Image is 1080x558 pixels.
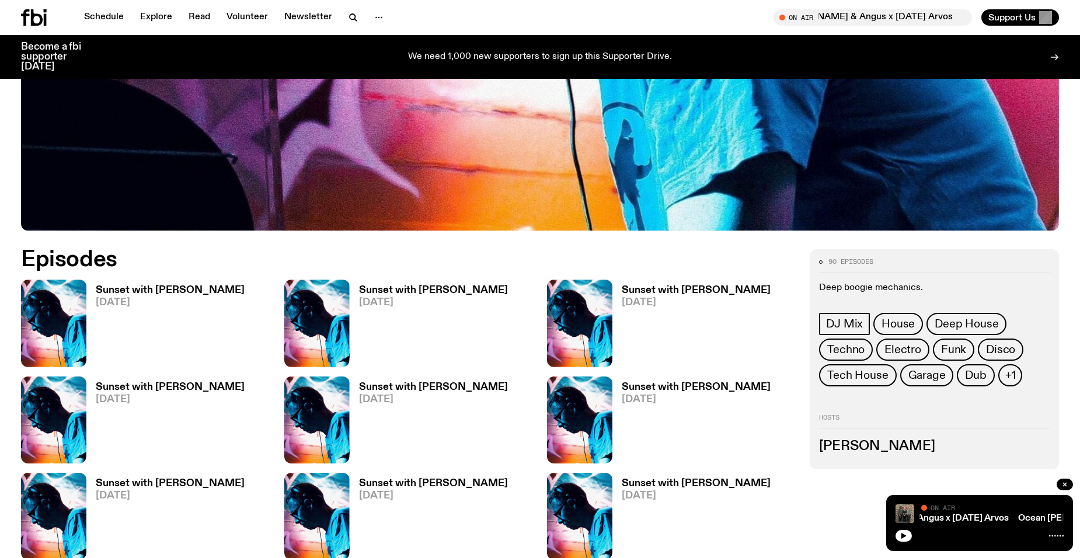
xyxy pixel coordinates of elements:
a: Newsletter [277,9,339,26]
h3: Sunset with [PERSON_NAME] [622,285,771,295]
h3: [PERSON_NAME] [819,440,1050,453]
a: Ocean [PERSON_NAME] & Angus x [DATE] Arvos [800,514,1009,523]
h3: Sunset with [PERSON_NAME] [359,382,508,392]
span: Dub [965,369,986,382]
a: Read [182,9,217,26]
img: Simon Caldwell stands side on, looking downwards. He has headphones on. Behind him is a brightly ... [21,376,86,463]
img: Simon Caldwell stands side on, looking downwards. He has headphones on. Behind him is a brightly ... [547,376,612,463]
button: On AirOcean [PERSON_NAME] & Angus x [DATE] ArvosOcean [PERSON_NAME] & Angus x [DATE] Arvos [774,9,972,26]
span: [DATE] [622,491,771,501]
img: Simon Caldwell stands side on, looking downwards. He has headphones on. Behind him is a brightly ... [284,280,350,367]
h2: Hosts [819,414,1050,428]
span: Disco [986,343,1015,356]
h3: Sunset with [PERSON_NAME] [359,285,508,295]
span: [DATE] [622,298,771,308]
span: Funk [941,343,966,356]
a: DJ Mix [819,313,870,335]
a: Explore [133,9,179,26]
a: Tech House [819,364,896,386]
h3: Sunset with [PERSON_NAME] [96,382,245,392]
span: Electro [884,343,921,356]
button: Support Us [981,9,1059,26]
span: [DATE] [359,395,508,404]
span: [DATE] [359,491,508,501]
span: Garage [908,369,946,382]
h3: Sunset with [PERSON_NAME] [622,382,771,392]
img: Simon Caldwell stands side on, looking downwards. He has headphones on. Behind him is a brightly ... [547,280,612,367]
h3: Sunset with [PERSON_NAME] [96,479,245,489]
a: Techno [819,339,873,361]
a: Dub [957,364,994,386]
a: Funk [933,339,974,361]
img: Simon Caldwell stands side on, looking downwards. He has headphones on. Behind him is a brightly ... [284,376,350,463]
span: 90 episodes [828,259,873,265]
a: Schedule [77,9,131,26]
a: Sunset with [PERSON_NAME][DATE] [612,285,771,367]
button: +1 [998,364,1023,386]
span: +1 [1005,369,1016,382]
span: DJ Mix [826,318,863,330]
a: Disco [978,339,1023,361]
h2: Episodes [21,249,708,270]
a: Electro [876,339,929,361]
a: Garage [900,364,954,386]
span: Techno [827,343,865,356]
h3: Sunset with [PERSON_NAME] [622,479,771,489]
span: Support Us [988,12,1036,23]
span: Tech House [827,369,888,382]
span: House [882,318,915,330]
a: Volunteer [220,9,275,26]
a: Sunset with [PERSON_NAME][DATE] [86,285,245,367]
h3: Become a fbi supporter [DATE] [21,42,96,72]
h3: Sunset with [PERSON_NAME] [359,479,508,489]
span: [DATE] [359,298,508,308]
span: Deep House [935,318,998,330]
span: [DATE] [96,491,245,501]
img: Simon Caldwell stands side on, looking downwards. He has headphones on. Behind him is a brightly ... [21,280,86,367]
a: Sunset with [PERSON_NAME][DATE] [350,285,508,367]
span: [DATE] [96,298,245,308]
a: Sunset with [PERSON_NAME][DATE] [612,382,771,463]
span: [DATE] [96,395,245,404]
h3: Sunset with [PERSON_NAME] [96,285,245,295]
span: [DATE] [622,395,771,404]
p: Deep boogie mechanics. [819,283,1050,294]
a: Sunset with [PERSON_NAME][DATE] [86,382,245,463]
a: Deep House [926,313,1006,335]
a: House [873,313,923,335]
a: Sunset with [PERSON_NAME][DATE] [350,382,508,463]
span: On Air [931,504,955,511]
p: We need 1,000 new supporters to sign up this Supporter Drive. [408,52,672,62]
